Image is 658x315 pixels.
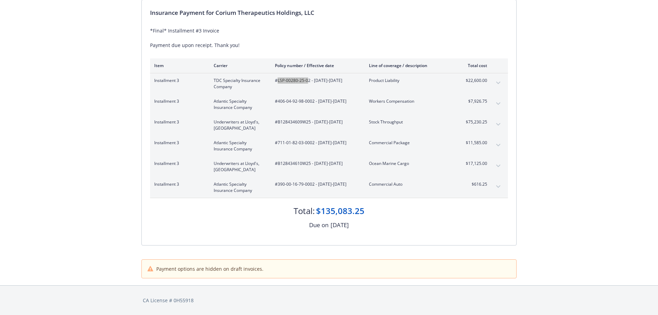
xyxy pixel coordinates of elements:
span: Atlantic Specialty Insurance Company [214,181,264,194]
div: *Final* Installment #3 Invoice Payment due upon receipt. Thank you! [150,27,508,49]
span: Installment 3 [154,77,203,84]
button: expand content [493,77,504,89]
span: Atlantic Specialty Insurance Company [214,140,264,152]
div: Installment 3Underwriters at Lloyd's, [GEOGRAPHIC_DATA]#B128434610W25 - [DATE]-[DATE]Ocean Marine... [150,156,508,177]
span: Workers Compensation [369,98,450,104]
span: Stock Throughput [369,119,450,125]
span: Installment 3 [154,160,203,167]
div: Installment 3Atlantic Specialty Insurance Company#390-00-16-79-0002 - [DATE]-[DATE]Commercial Aut... [150,177,508,198]
span: Payment options are hidden on draft invoices. [156,265,263,272]
span: Installment 3 [154,119,203,125]
div: $135,083.25 [316,205,364,217]
button: expand content [493,119,504,130]
span: TDC Specialty Insurance Company [214,77,264,90]
span: Commercial Package [369,140,450,146]
span: Underwriters at Lloyd's, [GEOGRAPHIC_DATA] [214,160,264,173]
span: Installment 3 [154,140,203,146]
span: #B128434610W25 - [DATE]-[DATE] [275,160,358,167]
span: #LSP-00280-25-02 - [DATE]-[DATE] [275,77,358,84]
span: $22,600.00 [461,77,487,84]
span: Ocean Marine Cargo [369,160,450,167]
span: $11,585.00 [461,140,487,146]
span: Underwriters at Lloyd's, [GEOGRAPHIC_DATA] [214,119,264,131]
span: $75,230.25 [461,119,487,125]
span: Atlantic Specialty Insurance Company [214,98,264,111]
span: Installment 3 [154,98,203,104]
button: expand content [493,181,504,192]
button: expand content [493,140,504,151]
button: expand content [493,98,504,109]
div: CA License # 0H55918 [143,297,515,304]
span: Commercial Auto [369,181,450,187]
div: Carrier [214,63,264,68]
span: #406-04-92-98-0002 - [DATE]-[DATE] [275,98,358,104]
div: Installment 3Atlantic Specialty Insurance Company#406-04-92-98-0002 - [DATE]-[DATE]Workers Compen... [150,94,508,115]
div: Total: [294,205,315,217]
div: [DATE] [331,221,349,230]
div: Installment 3Atlantic Specialty Insurance Company#711-01-82-03-0002 - [DATE]-[DATE]Commercial Pac... [150,136,508,156]
span: #711-01-82-03-0002 - [DATE]-[DATE] [275,140,358,146]
div: Policy number / Effective date [275,63,358,68]
span: Product Liability [369,77,450,84]
span: Installment 3 [154,181,203,187]
div: Insurance Payment for Corium Therapeutics Holdings, LLC [150,8,508,17]
span: $616.25 [461,181,487,187]
div: Installment 3Underwriters at Lloyd's, [GEOGRAPHIC_DATA]#B128434609W25 - [DATE]-[DATE]Stock Throug... [150,115,508,136]
span: $7,926.75 [461,98,487,104]
div: Item [154,63,203,68]
button: expand content [493,160,504,172]
span: #390-00-16-79-0002 - [DATE]-[DATE] [275,181,358,187]
div: Total cost [461,63,487,68]
div: Installment 3TDC Specialty Insurance Company#LSP-00280-25-02 - [DATE]-[DATE]Product Liability$22,... [150,73,508,94]
div: Due on [309,221,328,230]
div: Line of coverage / description [369,63,450,68]
span: $17,125.00 [461,160,487,167]
span: #B128434609W25 - [DATE]-[DATE] [275,119,358,125]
